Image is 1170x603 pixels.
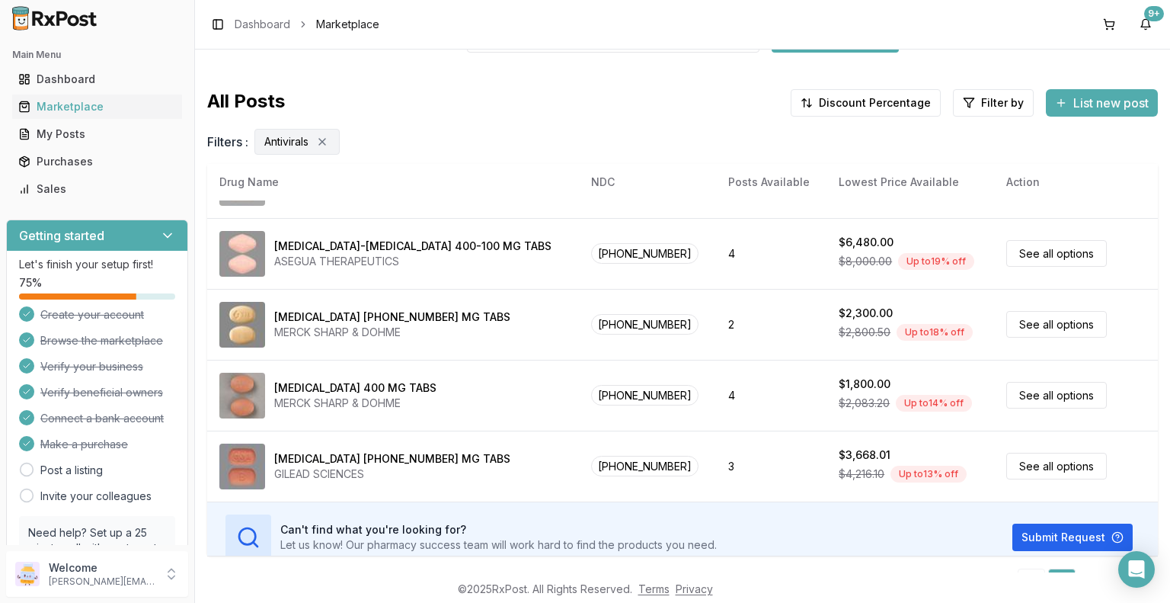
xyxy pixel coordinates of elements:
[207,133,248,151] span: Filters :
[18,181,176,197] div: Sales
[40,333,163,348] span: Browse the marketplace
[1133,12,1158,37] button: 9+
[49,560,155,576] p: Welcome
[18,72,176,87] div: Dashboard
[12,93,182,120] a: Marketplace
[28,525,166,571] p: Need help? Set up a 25 minute call with our team to set up.
[1046,89,1158,117] button: List new post
[12,49,182,61] h2: Main Menu
[12,120,182,148] a: My Posts
[1012,524,1133,551] button: Submit Request
[839,325,890,340] span: $2,800.50
[12,66,182,93] a: Dashboard
[18,99,176,114] div: Marketplace
[716,218,826,289] td: 4
[274,254,551,269] div: ASEGUA THERAPEUTICS
[207,89,285,117] span: All Posts
[19,275,42,290] span: 75 %
[19,257,175,272] p: Let's finish your setup first!
[219,302,265,348] img: Delstrigo 100-300-300 MG TABS
[1079,569,1106,596] a: 2
[1006,382,1107,409] a: See all options
[591,243,698,264] span: [PHONE_NUMBER]
[638,582,670,595] a: Terms
[219,231,265,277] img: Sofosbuvir-Velpatasvir 400-100 MG TABS
[1006,311,1107,338] a: See all options
[12,175,182,203] a: Sales
[839,467,884,482] span: $4,216.10
[6,122,188,146] button: My Posts
[264,134,308,149] span: Antivirals
[40,359,143,374] span: Verify your business
[839,235,893,250] div: $6,480.00
[716,289,826,360] td: 2
[839,254,892,269] span: $8,000.00
[316,17,379,32] span: Marketplace
[1006,240,1107,267] a: See all options
[591,385,698,406] span: [PHONE_NUMBER]
[839,447,890,463] div: $3,668.01
[1048,569,1076,596] a: 1
[676,582,713,595] a: Privacy
[953,89,1034,117] button: Filter by
[591,314,698,335] span: [PHONE_NUMBER]
[40,307,144,322] span: Create your account
[6,95,188,119] button: Marketplace
[315,134,330,149] button: Remove Antivirals filter
[839,396,890,411] span: $2,083.20
[1144,6,1164,21] div: 9+
[981,95,1024,111] span: Filter by
[274,451,510,467] div: [MEDICAL_DATA] [PHONE_NUMBER] MG TABS
[235,17,379,32] nav: breadcrumb
[716,164,826,200] th: Posts Available
[898,253,974,270] div: Up to 19 % off
[18,154,176,169] div: Purchases
[819,95,931,111] span: Discount Percentage
[40,463,103,478] a: Post a listing
[1006,453,1107,480] a: See all options
[235,17,290,32] a: Dashboard
[791,89,941,117] button: Discount Percentage
[890,466,967,483] div: Up to 13 % off
[274,239,551,254] div: [MEDICAL_DATA]-[MEDICAL_DATA] 400-100 MG TABS
[274,467,510,482] div: GILEAD SCIENCES
[274,380,436,396] div: [MEDICAL_DATA] 400 MG TABS
[6,6,104,30] img: RxPost Logo
[591,456,698,476] span: [PHONE_NUMBER]
[40,385,163,400] span: Verify beneficial owners
[839,306,893,321] div: $2,300.00
[716,431,826,502] td: 3
[18,127,176,142] div: My Posts
[40,437,128,452] span: Make a purchase
[716,360,826,431] td: 4
[219,444,265,489] img: Biktarvy 30-120-15 MG TABS
[274,325,510,340] div: MERCK SHARP & DOHME
[280,522,717,537] h3: Can't find what you're looking for?
[839,377,890,392] div: $1,800.00
[40,411,164,426] span: Connect a bank account
[15,562,40,586] img: User avatar
[19,226,104,245] h3: Getting started
[40,489,152,504] a: Invite your colleagues
[12,148,182,175] a: Purchases
[994,164,1158,200] th: Action
[6,149,188,174] button: Purchases
[280,537,717,553] p: Let us know! Our pharmacy success team will work hard to find the products you need.
[896,395,972,412] div: Up to 14 % off
[1046,97,1158,112] a: List new post
[1073,94,1149,112] span: List new post
[6,177,188,201] button: Sales
[49,576,155,588] p: [PERSON_NAME][EMAIL_ADDRESS][DOMAIN_NAME]
[1118,551,1155,588] div: Open Intercom Messenger
[897,324,973,341] div: Up to 18 % off
[274,396,436,411] div: MERCK SHARP & DOHME
[6,67,188,91] button: Dashboard
[826,164,994,200] th: Lowest Price Available
[207,164,579,200] th: Drug Name
[219,373,265,419] img: Isentress 400 MG TABS
[274,310,510,325] div: [MEDICAL_DATA] [PHONE_NUMBER] MG TABS
[579,164,716,200] th: NDC
[1018,569,1140,596] nav: pagination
